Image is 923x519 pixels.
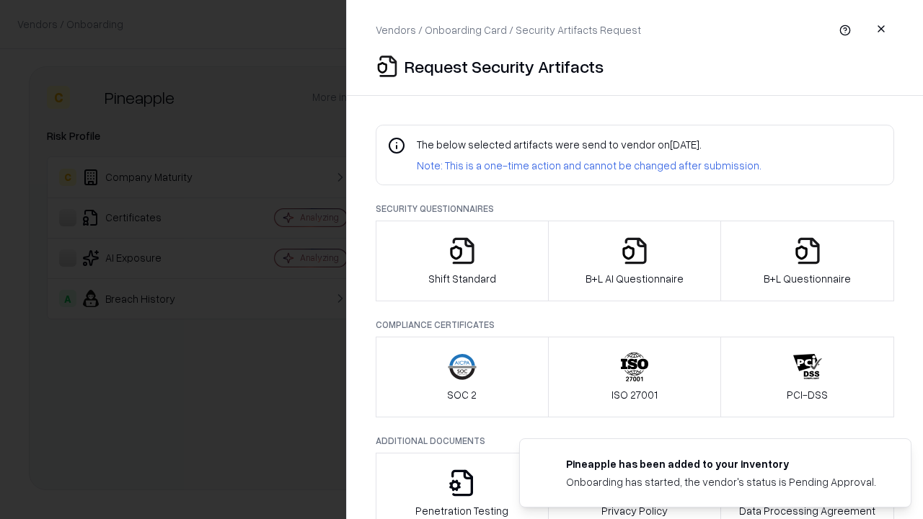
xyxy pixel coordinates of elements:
p: Privacy Policy [601,503,668,518]
img: pineappleenergy.com [537,456,555,474]
p: PCI-DSS [787,387,828,402]
p: Compliance Certificates [376,319,894,331]
p: Shift Standard [428,271,496,286]
p: B+L AI Questionnaire [586,271,684,286]
p: Security Questionnaires [376,203,894,215]
button: B+L Questionnaire [720,221,894,301]
p: ISO 27001 [611,387,658,402]
p: B+L Questionnaire [764,271,851,286]
button: SOC 2 [376,337,549,417]
button: B+L AI Questionnaire [548,221,722,301]
div: Pineapple has been added to your inventory [566,456,876,471]
button: PCI-DSS [720,337,894,417]
button: ISO 27001 [548,337,722,417]
p: Data Processing Agreement [739,503,875,518]
p: Penetration Testing [415,503,508,518]
p: Note: This is a one-time action and cannot be changed after submission. [417,158,761,173]
p: Additional Documents [376,435,894,447]
p: SOC 2 [447,387,477,402]
button: Shift Standard [376,221,549,301]
p: The below selected artifacts were send to vendor on [DATE] . [417,137,761,152]
p: Request Security Artifacts [405,55,604,78]
div: Onboarding has started, the vendor's status is Pending Approval. [566,474,876,489]
p: Vendors / Onboarding Card / Security Artifacts Request [376,22,641,37]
